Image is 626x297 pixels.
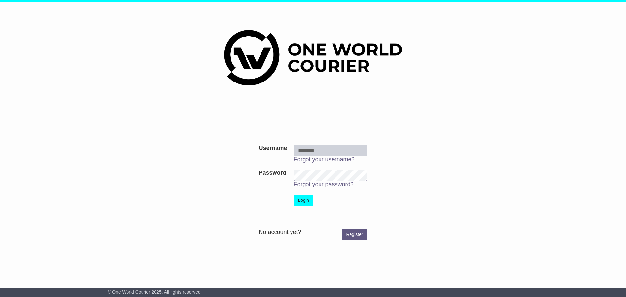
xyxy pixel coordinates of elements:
[108,290,202,295] span: © One World Courier 2025. All rights reserved.
[224,30,402,85] img: One World
[342,229,367,240] a: Register
[294,181,354,187] a: Forgot your password?
[294,195,313,206] button: Login
[259,170,286,177] label: Password
[259,229,367,236] div: No account yet?
[259,145,287,152] label: Username
[294,156,355,163] a: Forgot your username?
